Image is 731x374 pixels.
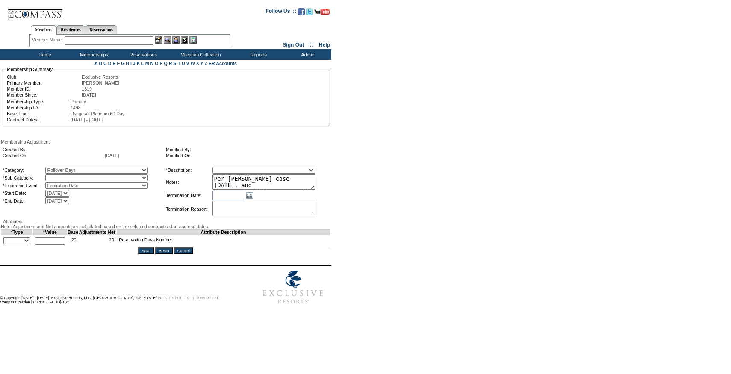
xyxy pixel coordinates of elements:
[166,201,212,217] td: Termination Reason:
[33,230,68,235] td: *Value
[108,61,112,66] a: D
[82,80,119,85] span: [PERSON_NAME]
[107,235,117,247] td: 20
[1,230,33,235] td: *Type
[209,61,237,66] a: ER Accounts
[121,61,124,66] a: G
[82,92,96,97] span: [DATE]
[3,147,104,152] td: Created By:
[192,296,219,300] a: TERMS OF USE
[116,230,330,235] td: Attribute Description
[71,105,81,110] span: 1498
[1,219,330,224] div: Attributes
[164,61,167,66] a: Q
[166,147,326,152] td: Modified By:
[118,49,167,60] td: Reservations
[196,61,199,66] a: X
[116,235,330,247] td: Reservation Days Number
[191,61,195,66] a: W
[112,61,115,66] a: E
[298,8,305,15] img: Become our fan on Facebook
[126,61,129,66] a: H
[319,42,330,48] a: Help
[155,247,172,254] input: Reset
[3,153,104,158] td: Created On:
[204,61,207,66] a: Z
[177,61,180,66] a: T
[68,49,118,60] td: Memberships
[3,197,44,204] td: *End Date:
[306,8,313,15] img: Follow us on Twitter
[141,61,144,66] a: L
[71,99,86,104] span: Primary
[3,190,44,197] td: *Start Date:
[107,230,117,235] td: Net
[314,11,330,16] a: Subscribe to our YouTube Channel
[166,153,326,158] td: Modified On:
[3,182,44,189] td: *Expiration Event:
[189,36,197,44] img: b_calculator.gif
[245,191,254,200] a: Open the calendar popup.
[155,61,158,66] a: O
[85,25,117,34] a: Reservations
[7,92,81,97] td: Member Since:
[172,36,180,44] img: Impersonate
[130,61,132,66] a: I
[298,11,305,16] a: Become our fan on Facebook
[82,86,92,91] span: 1619
[174,247,193,254] input: Cancel
[158,296,189,300] a: PRIVACY POLICY
[1,224,330,229] div: Note: Adjustment and Net amounts are calculated based on the selected contract's start and end da...
[150,61,154,66] a: N
[31,25,57,35] a: Members
[68,235,79,247] td: 20
[137,61,140,66] a: K
[310,42,313,48] span: ::
[306,11,313,16] a: Follow us on Twitter
[155,36,162,44] img: b_edit.gif
[71,117,103,122] span: [DATE] - [DATE]
[103,61,107,66] a: C
[56,25,85,34] a: Residences
[94,61,97,66] a: A
[7,2,63,20] img: Compass Home
[105,153,119,158] span: [DATE]
[314,9,330,15] img: Subscribe to our YouTube Channel
[79,230,107,235] td: Adjustments
[6,67,53,72] legend: Membership Summary
[7,117,70,122] td: Contract Dates:
[164,36,171,44] img: View
[212,174,315,190] textarea: Per [PERSON_NAME] case [DATE], and [PERSON_NAME]/[PERSON_NAME] approval, rolling 12 days from 24/...
[145,61,149,66] a: M
[266,7,296,18] td: Follow Us ::
[117,61,120,66] a: F
[166,167,212,174] td: *Description:
[1,139,330,144] div: Membership Adjustment
[68,230,79,235] td: Base
[182,61,185,66] a: U
[181,36,188,44] img: Reservations
[166,174,212,190] td: Notes:
[7,111,70,116] td: Base Plan:
[82,74,118,80] span: Exclusive Resorts
[138,247,154,254] input: Save
[283,42,304,48] a: Sign Out
[7,105,70,110] td: Membership ID:
[32,36,65,44] div: Member Name:
[200,61,203,66] a: Y
[7,74,81,80] td: Club:
[71,111,124,116] span: Usage v2 Platinum 60 Day
[167,49,233,60] td: Vacation Collection
[19,49,68,60] td: Home
[233,49,282,60] td: Reports
[133,61,136,66] a: J
[282,49,331,60] td: Admin
[3,167,44,174] td: *Category:
[7,80,81,85] td: Primary Member:
[3,174,44,181] td: *Sub Category:
[160,61,163,66] a: P
[173,61,176,66] a: S
[7,86,81,91] td: Member ID:
[255,266,331,309] img: Exclusive Resorts
[186,61,189,66] a: V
